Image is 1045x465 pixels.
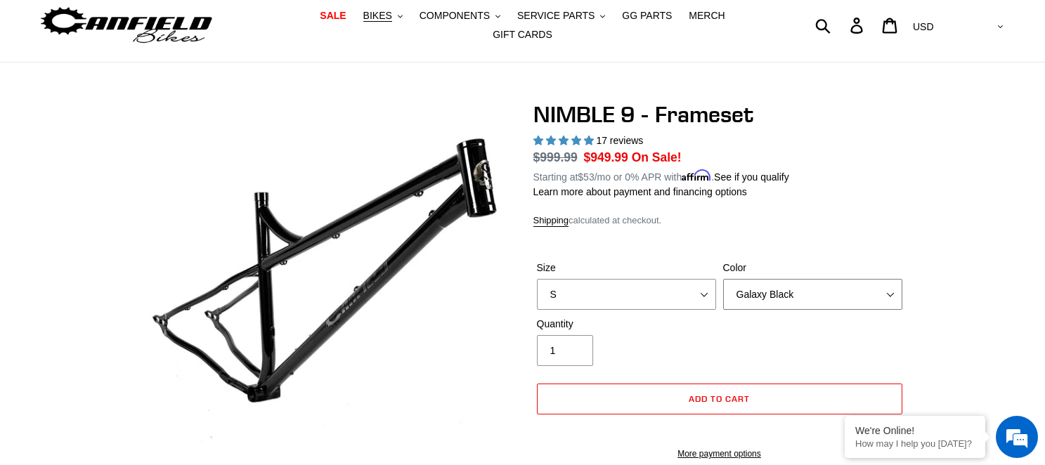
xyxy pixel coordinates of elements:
span: $949.99 [584,150,628,164]
input: Search [823,10,859,41]
span: GIFT CARDS [493,29,552,41]
div: Minimize live chat window [231,7,264,41]
a: GIFT CARDS [486,25,559,44]
p: How may I help you today? [855,438,975,449]
button: COMPONENTS [413,6,507,25]
a: Learn more about payment and financing options [533,186,747,197]
button: BIKES [356,6,410,25]
p: Starting at /mo or 0% APR with . [533,166,789,185]
label: Quantity [537,317,716,332]
span: $53 [578,171,594,183]
label: Color [723,261,902,275]
span: GG PARTS [622,10,672,22]
span: SALE [320,10,346,22]
div: calculated at checkout. [533,214,906,228]
span: Affirm [682,169,711,181]
a: MERCH [682,6,732,25]
img: Canfield Bikes [39,4,214,48]
textarea: Type your message and hit 'Enter' [7,313,268,362]
a: GG PARTS [615,6,679,25]
span: 17 reviews [596,135,643,146]
span: Add to cart [689,393,750,404]
span: MERCH [689,10,725,22]
span: BIKES [363,10,392,22]
h1: NIMBLE 9 - Frameset [533,101,906,128]
a: SALE [313,6,353,25]
span: COMPONENTS [420,10,490,22]
a: More payment options [537,447,902,460]
span: 4.88 stars [533,135,597,146]
a: See if you qualify - Learn more about Affirm Financing (opens in modal) [714,171,789,183]
div: Chat with us now [94,79,257,97]
button: SERVICE PARTS [510,6,612,25]
a: Shipping [533,215,569,227]
span: We're online! [82,142,194,284]
div: Navigation go back [15,77,37,98]
span: SERVICE PARTS [517,10,595,22]
button: Add to cart [537,384,902,414]
label: Size [537,261,716,275]
div: We're Online! [855,425,975,436]
s: $999.99 [533,150,578,164]
span: On Sale! [632,148,682,166]
img: d_696896380_company_1647369064580_696896380 [45,70,80,105]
